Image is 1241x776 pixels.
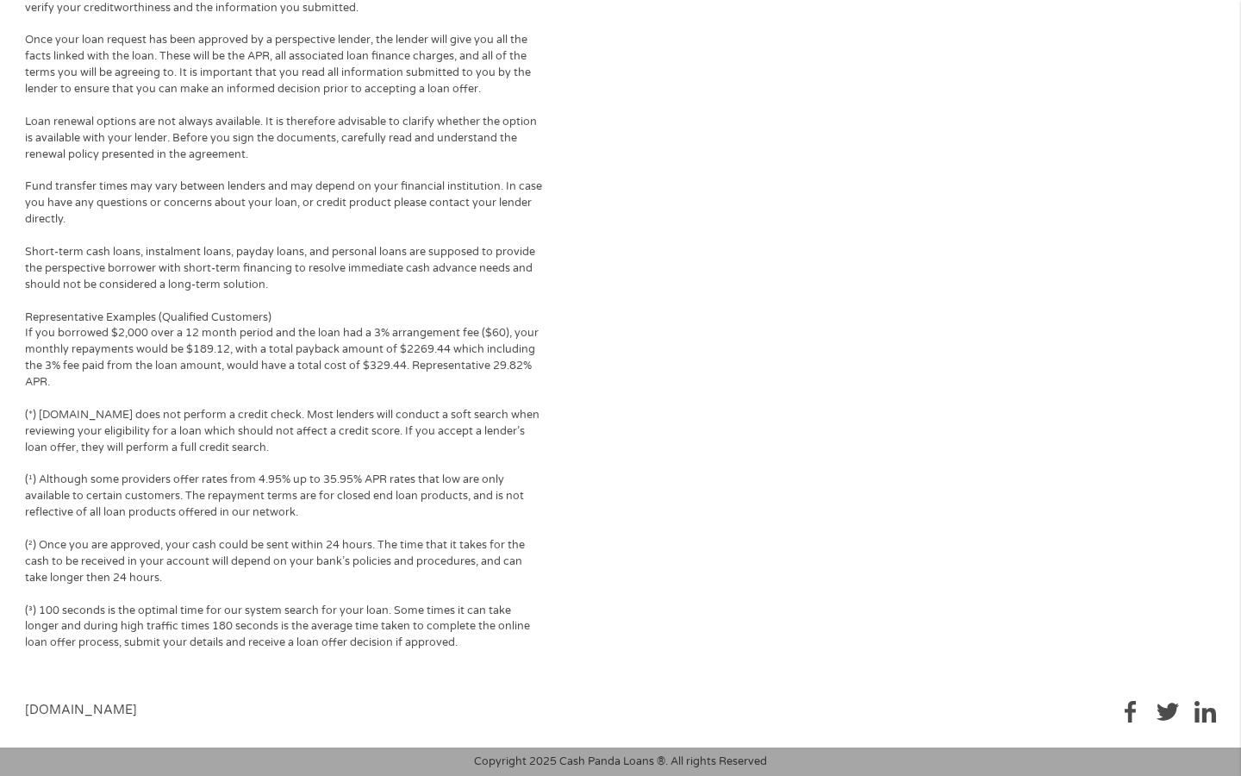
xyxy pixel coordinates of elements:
p: (²) Once you are approved, your cash could be sent within 24 hours. The time that it takes for th... [25,537,543,586]
p: (¹) Although some providers offer rates from 4.95% up to 35.95% APR rates that low are only avail... [25,472,543,521]
p: Short-term cash loans, instalment loans, payday loans, and personal loans are supposed to provide... [25,244,543,293]
p: Once your loan request has been approved by a perspective lender, the lender will give you all th... [25,32,543,97]
p: Loan renewal options are not always available. It is therefore advisable to clarify whether the o... [25,114,543,163]
img: linkedin.svg [1194,701,1216,723]
img: facebook.svg [1119,701,1141,723]
p: (*) [DOMAIN_NAME] does not perform a credit check. Most lenders will conduct a soft search when r... [25,407,543,456]
img: twitter.svg [1157,701,1178,723]
div: [DOMAIN_NAME] [25,701,137,723]
p: Representative Examples (Qualified Customers) If you borrowed $2,000 over a 12 month period and t... [25,310,543,391]
p: Fund transfer times may vary between lenders and may depend on your financial institution. In cas... [25,178,543,228]
p: (³) 100 seconds is the optimal time for our system search for your loan. Some times it can take l... [25,603,543,652]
